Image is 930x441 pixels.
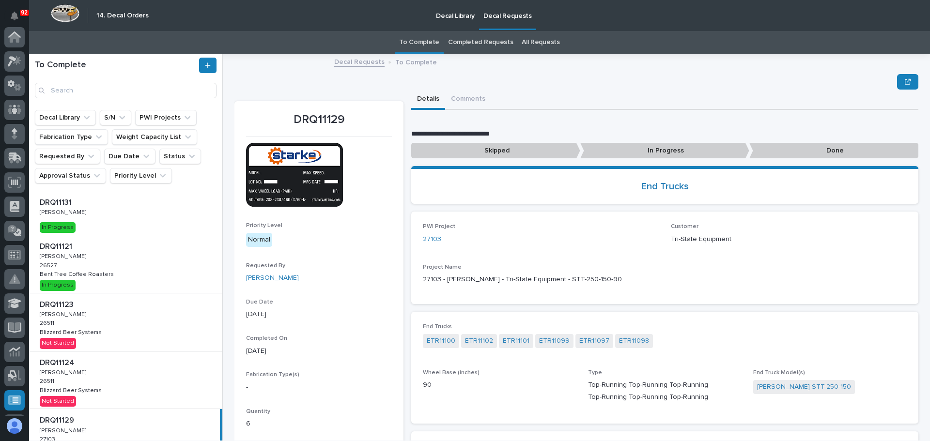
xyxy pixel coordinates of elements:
[579,336,609,346] a: ETR11097
[246,299,273,305] span: Due Date
[40,356,76,367] p: DRQ11124
[588,392,627,402] span: Top-Running
[423,380,576,390] p: 90
[96,12,149,20] h2: 14. Decal Orders
[35,149,100,164] button: Requested By
[669,380,708,390] span: Top-Running
[40,298,76,309] p: DRQ11123
[40,309,88,318] p: [PERSON_NAME]
[159,149,201,164] button: Status
[4,6,25,26] button: Notifications
[749,143,918,159] p: Done
[395,56,437,67] p: To Complete
[40,338,76,349] div: Not Started
[51,4,79,22] img: Workspace Logo
[465,336,493,346] a: ETR11102
[753,370,805,376] span: End Truck Model(s)
[669,392,708,402] span: Top-Running
[246,309,392,319] p: [DATE]
[246,143,343,207] img: nVq-TBeFkcu4H43V_wEECUursID0L54Cct07jXiwvn4
[29,351,222,410] a: DRQ11124DRQ11124 [PERSON_NAME][PERSON_NAME] 2651126511 Blizzard Beer SystemsBlizzard Beer Systems...
[110,168,172,183] button: Priority Level
[411,143,580,159] p: Skipped
[12,12,25,27] div: Notifications92
[580,143,749,159] p: In Progress
[104,149,155,164] button: Due Date
[246,335,287,341] span: Completed On
[629,380,667,390] span: Top-Running
[448,31,513,54] a: Completed Requests
[246,233,272,247] div: Normal
[40,222,76,233] div: In Progress
[40,414,76,425] p: DRQ11129
[588,380,627,390] span: Top-Running
[29,235,222,293] a: DRQ11121DRQ11121 [PERSON_NAME][PERSON_NAME] 2652726527 Bent Tree Coffee RoastersBent Tree Coffee ...
[423,234,441,244] a: 27103
[29,191,222,235] a: DRQ11131DRQ11131 [PERSON_NAME][PERSON_NAME] In Progress
[40,367,88,376] p: [PERSON_NAME]
[619,336,649,346] a: ETR11098
[671,234,907,244] p: Tri-State Equipment
[40,396,76,407] div: Not Started
[246,372,299,378] span: Fabrication Type(s)
[135,110,197,125] button: PWI Projects
[29,293,222,351] a: DRQ11123DRQ11123 [PERSON_NAME][PERSON_NAME] 2651126511 Blizzard Beer SystemsBlizzard Beer Systems...
[246,273,299,283] a: [PERSON_NAME]
[40,207,88,216] p: [PERSON_NAME]
[423,264,462,270] span: Project Name
[399,31,439,54] a: To Complete
[539,336,570,346] a: ETR11099
[522,31,559,54] a: All Requests
[40,385,104,394] p: Blizzard Beer Systems
[423,324,452,330] span: End Trucks
[423,370,480,376] span: Wheel Base (inches)
[671,224,698,229] span: Customer
[246,382,392,393] p: -
[246,223,282,228] span: Priority Level
[445,90,491,110] button: Comments
[40,240,74,251] p: DRQ11121
[629,392,667,402] span: Top-Running
[334,56,385,67] a: Decal Requests
[35,168,106,183] button: Approval Status
[423,224,455,229] span: PWI Project
[40,280,76,290] div: In Progress
[246,409,270,414] span: Quantity
[35,110,96,125] button: Decal Library
[40,318,56,327] p: 26511
[411,90,445,110] button: Details
[40,376,56,385] p: 26511
[35,129,108,145] button: Fabrication Type
[40,251,88,260] p: [PERSON_NAME]
[21,9,28,16] p: 92
[423,274,907,285] p: 27103 - [PERSON_NAME] - Tri-State Equipment - STT-250-150-90
[246,346,392,356] p: [DATE]
[641,181,689,192] a: End Trucks
[246,419,392,429] p: 6
[588,370,602,376] span: Type
[246,263,285,269] span: Requested By
[40,196,74,207] p: DRQ11131
[757,382,851,392] a: [PERSON_NAME] STT-250-150
[40,426,88,434] p: [PERSON_NAME]
[40,269,116,278] p: Bent Tree Coffee Roasters
[35,60,197,71] h1: To Complete
[35,83,217,98] input: Search
[246,113,392,127] p: DRQ11129
[112,129,197,145] button: Weight Capacity List
[4,416,25,436] button: users-avatar
[40,260,59,269] p: 26527
[503,336,529,346] a: ETR11101
[100,110,131,125] button: S/N
[40,327,104,336] p: Blizzard Beer Systems
[427,336,455,346] a: ETR11100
